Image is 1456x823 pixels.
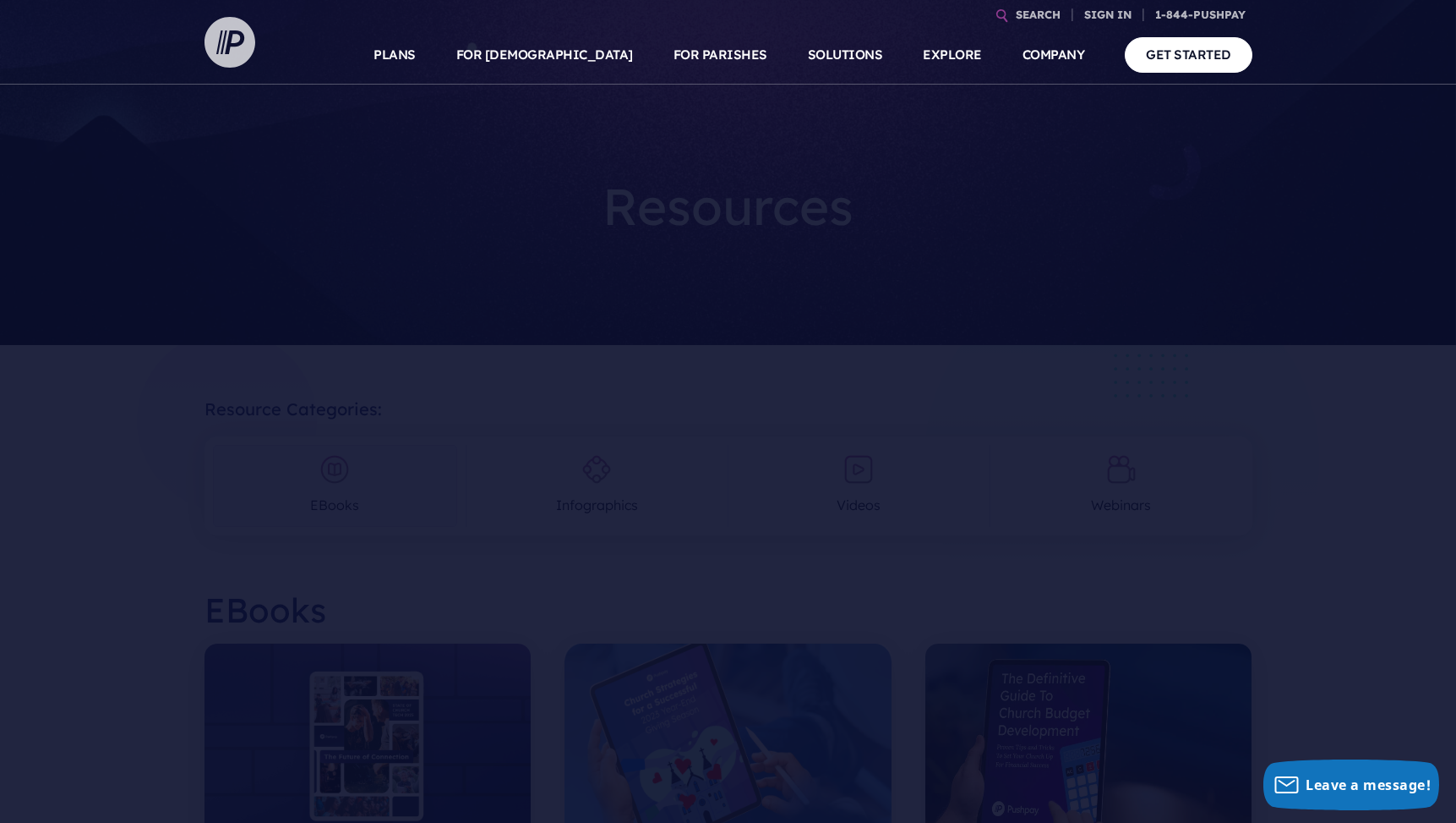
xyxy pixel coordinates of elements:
[456,25,633,85] a: FOR [DEMOGRAPHIC_DATA]
[1125,37,1252,72] a: GET STARTED
[1306,776,1431,794] span: Leave a message!
[374,25,416,85] a: PLANS
[1263,760,1439,810] button: Leave a message!
[1022,25,1085,85] a: COMPANY
[808,25,883,85] a: SOLUTIONS
[673,25,767,85] a: FOR PARISHES
[923,25,982,85] a: EXPLORE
